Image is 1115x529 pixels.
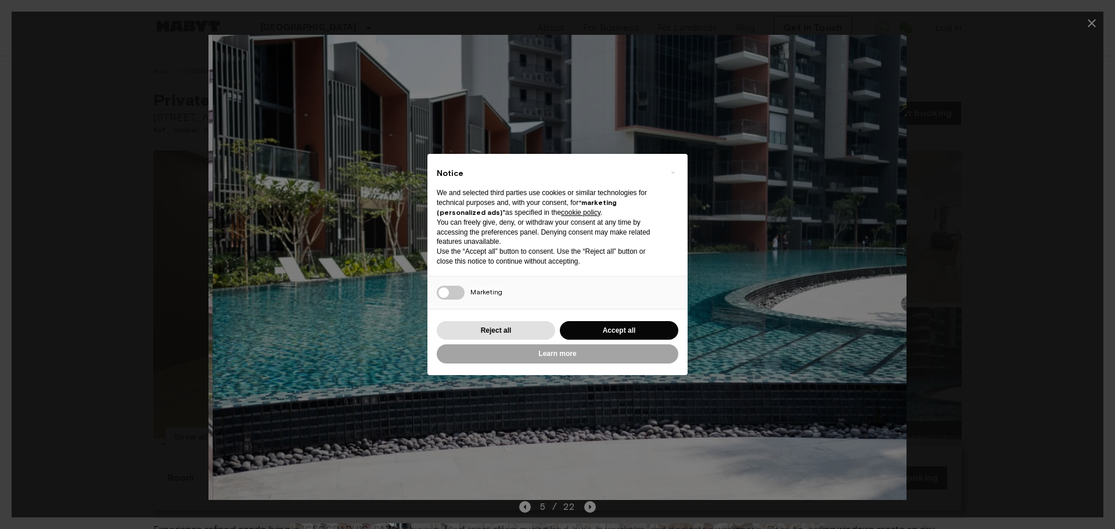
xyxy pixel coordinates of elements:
button: Close this notice [663,163,682,182]
span: Marketing [470,287,502,296]
span: × [671,165,675,179]
p: You can freely give, deny, or withdraw your consent at any time by accessing the preferences pane... [437,218,660,247]
button: Learn more [437,344,678,364]
p: We and selected third parties use cookies or similar technologies for technical purposes and, wit... [437,188,660,217]
button: Reject all [437,321,555,340]
a: cookie policy [561,208,600,217]
p: Use the “Accept all” button to consent. Use the “Reject all” button or close this notice to conti... [437,247,660,267]
strong: “marketing (personalized ads)” [437,198,617,217]
h2: Notice [437,168,660,179]
button: Accept all [560,321,678,340]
